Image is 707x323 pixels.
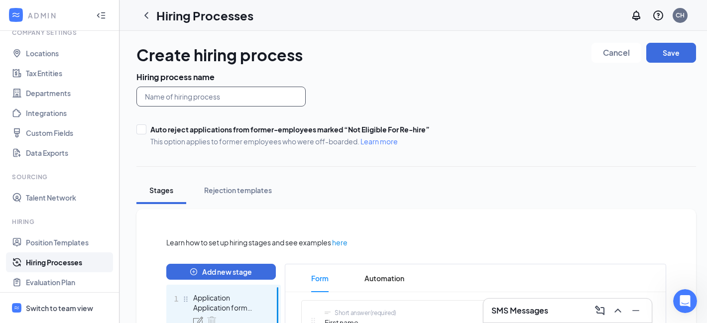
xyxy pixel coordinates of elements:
[156,4,175,23] button: Home
[136,87,306,107] input: Name of hiring process
[673,289,697,313] iframe: Intercom live chat
[11,10,21,20] svg: WorkstreamLogo
[31,247,39,255] button: Emoji picker
[6,4,25,23] button: go back
[360,137,398,146] a: Learn more
[46,34,152,55] a: Link only job posting
[131,86,183,96] div: No, thank you!
[12,217,109,226] div: Hiring
[59,194,136,202] a: [URL][DOMAIN_NAME]
[26,303,93,313] div: Switch to team view
[12,28,109,37] div: Company Settings
[48,12,124,22] p: The team can also help
[150,124,430,134] div: Auto reject applications from former-employees marked “Not Eligible For Re-hire”
[26,232,111,252] a: Position Templates
[193,293,266,303] div: Application
[364,264,404,292] span: Automation
[28,5,44,21] img: Profile image for Fin
[628,303,644,319] button: Minimize
[136,43,303,67] h1: Create hiring process
[15,247,23,255] button: Upload attachment
[26,43,111,63] a: Locations
[47,247,55,255] button: Gif picker
[311,264,329,292] span: Form
[646,43,696,63] button: Save
[171,243,187,259] button: Send a message…
[8,40,191,80] div: Say says…
[193,303,266,313] div: Application form stage
[96,10,106,20] svg: Collapse
[491,305,548,316] h3: SMS Messages
[48,5,60,12] h1: Fin
[630,305,642,317] svg: Minimize
[8,80,191,109] div: Christopher says…
[166,264,276,280] button: plus-circleAdd new stage
[603,49,630,56] span: Cancel
[26,83,111,103] a: Departments
[8,109,191,237] div: Say says…
[91,203,108,219] button: Scroll to bottom
[26,63,111,83] a: Tax Entities
[174,293,178,305] span: 1
[16,46,155,66] div: Not a problem. Is there anything else for [DATE] that I can help you with?
[26,123,111,143] a: Custom Fields
[591,43,641,67] a: Cancel
[26,143,111,163] a: Data Exports
[13,305,20,311] svg: WorkstreamLogo
[8,226,191,243] textarea: Message…
[676,11,685,19] div: CH
[332,237,348,248] a: here
[26,103,111,123] a: Integrations
[612,305,624,317] svg: ChevronUp
[68,40,144,48] span: Link only job posting
[16,115,155,223] div: Great! You're very welcome. I will close this conversation now. If you require further assistance...
[8,109,163,229] div: Great! You're very welcome. I will close this conversation now. If you require further assistance...
[28,10,87,20] div: ADMIN
[26,272,111,292] a: Evaluation Plan
[630,9,642,21] svg: Notifications
[335,309,396,317] div: Short answer (required)
[182,296,189,303] svg: Drag
[26,252,111,272] a: Hiring Processes
[594,305,606,317] svg: ComposeMessage
[136,72,696,83] h3: Hiring process name
[150,136,430,146] span: This option applies to former employees who were off-boarded.
[156,7,253,24] h1: Hiring Processes
[146,185,176,195] div: Stages
[175,4,193,22] div: Close
[63,247,71,255] button: Start recording
[652,9,664,21] svg: QuestionInfo
[12,173,109,181] div: Sourcing
[592,303,608,319] button: ComposeMessage
[123,80,191,102] div: No, thank you!
[166,237,331,248] span: Learn how to set up hiring stages and see examples
[140,9,152,21] svg: ChevronLeft
[610,303,626,319] button: ChevronUp
[204,185,272,195] div: Rejection templates
[591,43,641,63] button: Cancel
[26,188,111,208] a: Talent Network
[190,268,197,275] span: plus-circle
[8,40,163,72] div: Not a problem. Is there anything else for [DATE] that I can help you with?Add reaction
